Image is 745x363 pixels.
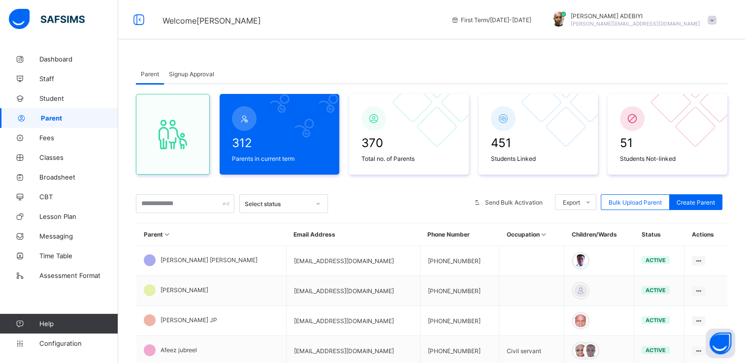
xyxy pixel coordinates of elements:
span: Signup Approval [169,70,214,78]
th: Children/Wards [564,223,634,246]
span: Export [563,199,580,206]
div: Select status [245,200,310,208]
span: active [646,287,666,294]
td: [PHONE_NUMBER] [420,276,499,306]
td: [EMAIL_ADDRESS][DOMAIN_NAME] [286,246,420,276]
span: [PERSON_NAME] ADEBIYI [571,12,700,20]
span: Afeez jubreel [161,346,197,354]
span: CBT [39,193,118,201]
span: Broadsheet [39,173,118,181]
span: Parent [141,70,159,78]
th: Occupation [499,223,564,246]
th: Email Address [286,223,420,246]
span: Bulk Upload Parent [609,199,662,206]
span: 451 [491,136,586,150]
th: Phone Number [420,223,499,246]
span: session/term information [451,16,531,24]
span: Parent [41,114,118,122]
span: Welcome [PERSON_NAME] [162,16,261,26]
span: Students Linked [491,155,586,162]
button: Open asap [706,329,735,358]
span: 51 [620,136,715,150]
span: Dashboard [39,55,118,63]
span: Classes [39,153,118,161]
span: active [646,257,666,264]
span: [PERSON_NAME][EMAIL_ADDRESS][DOMAIN_NAME] [571,21,700,27]
th: Parent [136,223,287,246]
span: Create Parent [677,199,715,206]
td: [EMAIL_ADDRESS][DOMAIN_NAME] [286,306,420,336]
span: Time Table [39,252,118,260]
td: [PHONE_NUMBER] [420,246,499,276]
img: safsims [9,9,85,30]
span: Lesson Plan [39,212,118,220]
span: Students Not-linked [620,155,715,162]
span: [PERSON_NAME] [PERSON_NAME] [161,256,258,264]
span: active [646,317,666,324]
span: active [646,347,666,354]
th: Actions [684,223,727,246]
td: [PHONE_NUMBER] [420,306,499,336]
span: Staff [39,75,118,83]
span: Total no. of Parents [361,155,456,162]
span: Help [39,320,118,328]
span: 370 [361,136,456,150]
span: [PERSON_NAME] [161,286,208,294]
i: Sort in Ascending Order [539,231,548,238]
span: Send Bulk Activation [485,199,543,206]
span: Fees [39,134,118,142]
th: Status [634,223,684,246]
td: [EMAIL_ADDRESS][DOMAIN_NAME] [286,276,420,306]
i: Sort in Ascending Order [163,231,171,238]
span: Messaging [39,232,118,240]
span: 312 [232,136,327,150]
span: Student [39,94,118,102]
span: [PERSON_NAME] JP [161,316,217,324]
span: Configuration [39,339,118,347]
div: ALEXANDERADEBIYI [541,12,721,28]
span: Assessment Format [39,272,118,279]
span: Parents in current term [232,155,327,162]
